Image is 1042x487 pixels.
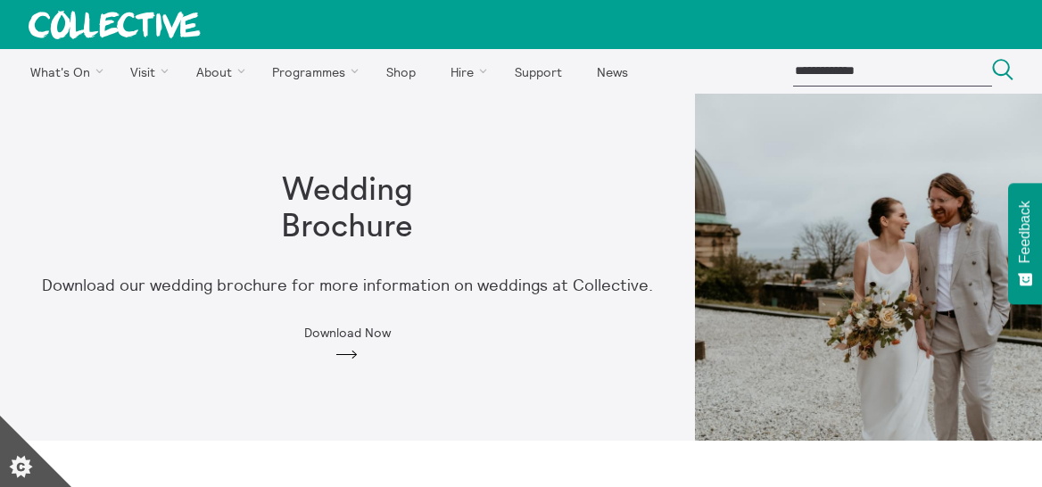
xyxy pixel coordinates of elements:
[499,49,577,94] a: Support
[233,172,461,246] h1: Wedding Brochure
[42,277,653,295] p: Download our wedding brochure for more information on weddings at Collective.
[257,49,368,94] a: Programmes
[581,49,643,94] a: News
[304,326,391,340] span: Download Now
[180,49,253,94] a: About
[695,94,1042,441] img: Modern art shoot Claire Fleck 10
[1008,183,1042,304] button: Feedback - Show survey
[435,49,496,94] a: Hire
[1017,201,1033,263] span: Feedback
[14,49,112,94] a: What's On
[370,49,431,94] a: Shop
[115,49,178,94] a: Visit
